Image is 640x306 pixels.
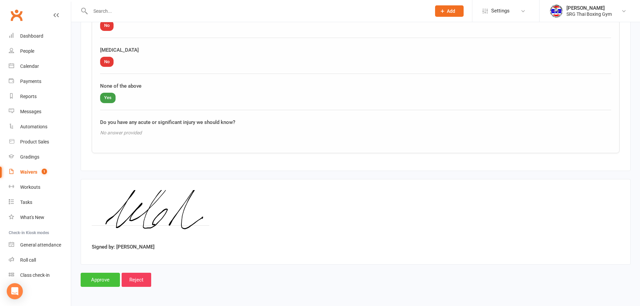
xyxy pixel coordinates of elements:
a: Gradings [9,149,71,165]
div: SRG Thai Boxing Gym [566,11,612,17]
div: General attendance [20,242,61,248]
span: Settings [491,3,510,18]
div: Reports [20,94,37,99]
div: None of the above [100,82,611,90]
div: Gradings [20,154,39,160]
a: Waivers 1 [9,165,71,180]
a: Workouts [9,180,71,195]
a: Tasks [9,195,71,210]
div: People [20,48,34,54]
div: Roll call [20,257,36,263]
em: No answer provided [100,130,142,135]
a: Automations [9,119,71,134]
div: Automations [20,124,47,129]
input: Reject [122,273,151,287]
a: What's New [9,210,71,225]
div: Messages [20,109,41,114]
a: Roll call [9,253,71,268]
a: Messages [9,104,71,119]
a: General attendance kiosk mode [9,237,71,253]
a: Dashboard [9,29,71,44]
a: Payments [9,74,71,89]
span: Yes [100,93,116,103]
div: [PERSON_NAME] [566,5,612,11]
div: Waivers [20,169,37,175]
div: Open Intercom Messenger [7,283,23,299]
label: Signed by: [PERSON_NAME] [92,243,155,251]
div: Tasks [20,200,32,205]
div: Do you have any acute or significant injury we should know? [100,118,611,126]
div: Class check-in [20,272,50,278]
div: Workouts [20,184,40,190]
a: Calendar [9,59,71,74]
a: Product Sales [9,134,71,149]
span: No [100,57,114,67]
img: thumb_image1718682644.png [550,4,563,18]
a: People [9,44,71,59]
div: Payments [20,79,41,84]
div: [MEDICAL_DATA] [100,46,611,54]
input: Approve [81,273,120,287]
span: No [100,20,114,31]
button: Add [435,5,464,17]
input: Search... [88,6,426,16]
div: Product Sales [20,139,49,144]
div: What's New [20,215,44,220]
div: Dashboard [20,33,43,39]
img: image1760332887.png [92,190,209,241]
a: Class kiosk mode [9,268,71,283]
span: Add [447,8,455,14]
a: Reports [9,89,71,104]
a: Clubworx [8,7,25,24]
div: Calendar [20,63,39,69]
span: 1 [42,169,47,174]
